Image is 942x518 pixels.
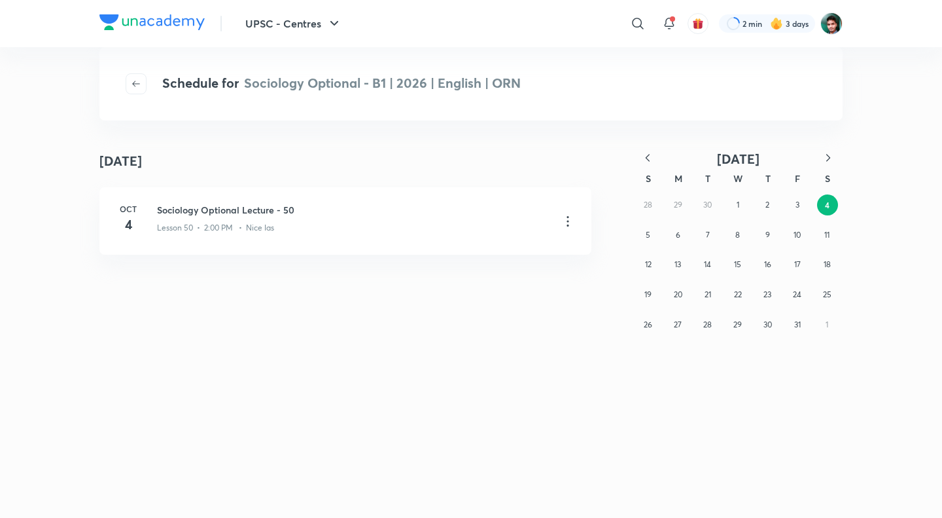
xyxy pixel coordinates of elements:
[757,225,778,246] button: October 9, 2025
[674,289,682,299] abbr: October 20, 2025
[705,172,710,185] abbr: Tuesday
[825,200,829,210] abbr: October 4, 2025
[703,320,712,329] abbr: October 28, 2025
[115,215,141,234] h4: 4
[705,289,711,299] abbr: October 21, 2025
[162,73,521,94] h4: Schedule for
[770,17,783,30] img: streak
[787,254,808,275] button: October 17, 2025
[692,18,704,29] img: avatar
[662,151,814,167] button: [DATE]
[638,225,659,246] button: October 5, 2025
[99,14,205,30] img: Company Logo
[765,200,769,210] abbr: October 2, 2025
[794,320,801,329] abbr: October 31, 2025
[763,289,771,299] abbr: October 23, 2025
[816,284,837,305] button: October 25, 2025
[157,203,549,217] h3: Sociology Optional Lecture - 50
[674,320,682,329] abbr: October 27, 2025
[795,200,799,210] abbr: October 3, 2025
[733,320,742,329] abbr: October 29, 2025
[820,12,843,35] img: Avinash Gupta
[667,284,688,305] button: October 20, 2025
[823,289,831,299] abbr: October 25, 2025
[765,172,771,185] abbr: Thursday
[757,314,778,335] button: October 30, 2025
[115,203,141,215] h6: Oct
[757,254,778,275] button: October 16, 2025
[697,254,718,275] button: October 14, 2025
[157,222,274,234] p: Lesson 50 • 2:00 PM • Nice Ias
[704,259,711,269] abbr: October 14, 2025
[817,194,838,215] button: October 4, 2025
[733,172,742,185] abbr: Wednesday
[735,230,740,240] abbr: October 8, 2025
[794,259,801,269] abbr: October 17, 2025
[734,289,742,299] abbr: October 22, 2025
[674,259,681,269] abbr: October 13, 2025
[734,259,741,269] abbr: October 15, 2025
[727,194,748,215] button: October 1, 2025
[646,172,651,185] abbr: Sunday
[757,194,778,215] button: October 2, 2025
[765,230,770,240] abbr: October 9, 2025
[667,225,688,246] button: October 6, 2025
[646,230,650,240] abbr: October 5, 2025
[697,314,718,335] button: October 28, 2025
[644,320,652,329] abbr: October 26, 2025
[825,172,830,185] abbr: Saturday
[787,284,808,305] button: October 24, 2025
[727,225,748,246] button: October 8, 2025
[688,13,708,34] button: avatar
[787,314,808,335] button: October 31, 2025
[757,284,778,305] button: October 23, 2025
[99,187,591,255] a: Oct4Sociology Optional Lecture - 50Lesson 50 • 2:00 PM • Nice Ias
[667,254,688,275] button: October 13, 2025
[717,150,759,168] span: [DATE]
[237,10,350,37] button: UPSC - Centres
[676,230,680,240] abbr: October 6, 2025
[794,230,801,240] abbr: October 10, 2025
[674,172,682,185] abbr: Monday
[787,225,808,246] button: October 10, 2025
[764,259,771,269] abbr: October 16, 2025
[763,320,772,329] abbr: October 30, 2025
[99,14,205,33] a: Company Logo
[727,254,748,275] button: October 15, 2025
[644,289,652,299] abbr: October 19, 2025
[824,259,831,269] abbr: October 18, 2025
[824,230,829,240] abbr: October 11, 2025
[816,254,837,275] button: October 18, 2025
[638,314,659,335] button: October 26, 2025
[787,194,808,215] button: October 3, 2025
[99,151,142,171] h4: [DATE]
[727,314,748,335] button: October 29, 2025
[697,284,718,305] button: October 21, 2025
[638,284,659,305] button: October 19, 2025
[795,172,800,185] abbr: Friday
[706,230,710,240] abbr: October 7, 2025
[793,289,801,299] abbr: October 24, 2025
[667,314,688,335] button: October 27, 2025
[697,225,718,246] button: October 7, 2025
[737,200,739,210] abbr: October 1, 2025
[645,259,652,269] abbr: October 12, 2025
[244,74,521,92] span: Sociology Optional - B1 | 2026 | English | ORN
[638,254,659,275] button: October 12, 2025
[727,284,748,305] button: October 22, 2025
[816,225,837,246] button: October 11, 2025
